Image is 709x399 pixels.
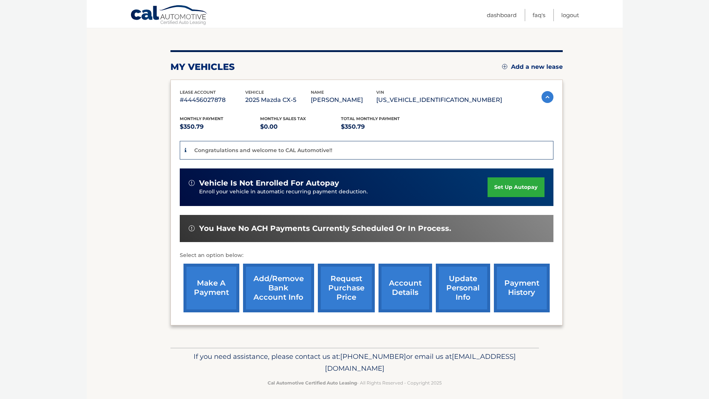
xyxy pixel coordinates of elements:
span: [PHONE_NUMBER] [340,352,406,361]
p: #44456027878 [180,95,245,105]
span: name [311,90,324,95]
p: $350.79 [341,122,422,132]
a: Add a new lease [502,63,563,71]
strong: Cal Automotive Certified Auto Leasing [268,380,357,386]
h2: my vehicles [170,61,235,73]
p: Enroll your vehicle in automatic recurring payment deduction. [199,188,488,196]
a: payment history [494,264,550,312]
p: $0.00 [260,122,341,132]
span: You have no ACH payments currently scheduled or in process. [199,224,451,233]
p: Select an option below: [180,251,553,260]
a: FAQ's [533,9,545,21]
span: Monthly sales Tax [260,116,306,121]
span: vehicle [245,90,264,95]
p: 2025 Mazda CX-5 [245,95,311,105]
p: If you need assistance, please contact us at: or email us at [175,351,534,374]
p: Congratulations and welcome to CAL Automotive!! [194,147,332,154]
span: lease account [180,90,216,95]
a: account details [379,264,432,312]
p: - All Rights Reserved - Copyright 2025 [175,379,534,387]
a: Logout [561,9,579,21]
img: alert-white.svg [189,180,195,186]
span: vehicle is not enrolled for autopay [199,178,339,188]
span: Monthly Payment [180,116,223,121]
a: request purchase price [318,264,375,312]
a: set up autopay [488,177,544,197]
a: Dashboard [487,9,517,21]
span: vin [376,90,384,95]
span: Total Monthly Payment [341,116,400,121]
a: Cal Automotive [130,5,208,26]
a: Add/Remove bank account info [243,264,314,312]
img: alert-white.svg [189,225,195,231]
a: make a payment [183,264,239,312]
a: update personal info [436,264,490,312]
p: [US_VEHICLE_IDENTIFICATION_NUMBER] [376,95,502,105]
p: [PERSON_NAME] [311,95,376,105]
p: $350.79 [180,122,261,132]
img: accordion-active.svg [542,91,553,103]
img: add.svg [502,64,507,69]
